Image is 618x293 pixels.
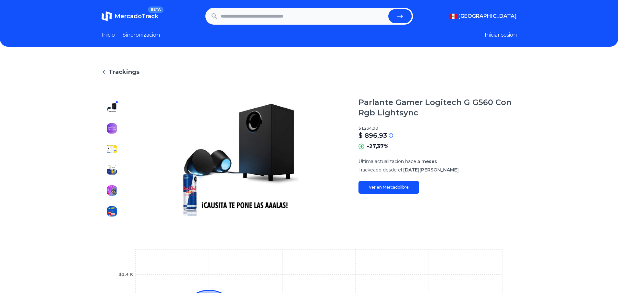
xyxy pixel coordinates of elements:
a: Inicio [102,31,115,39]
img: Parlante Gamer Logitech G G560 Con Rgb Lightsync [107,185,117,196]
h1: Parlante Gamer Logitech G G560 Con Rgb Lightsync [358,97,517,118]
img: Parlante Gamer Logitech G G560 Con Rgb Lightsync [107,123,117,134]
a: Ver en Mercadolibre [358,181,419,194]
span: Trackeado desde el [358,167,402,173]
button: [GEOGRAPHIC_DATA] [449,12,517,20]
img: Parlante Gamer Logitech G G560 Con Rgb Lightsync [107,165,117,175]
span: [GEOGRAPHIC_DATA] [458,12,517,20]
p: $ 896,93 [358,131,387,140]
tspan: $1,4 K [119,272,133,277]
span: 5 meses [418,158,437,164]
img: MercadoTrack [102,11,112,21]
p: $ 1.234,90 [358,126,517,131]
span: Trackings [109,67,139,76]
span: Ultima actualizacion hace [358,158,416,164]
img: Peru [449,14,457,19]
a: Trackings [102,67,517,76]
a: MercadoTrackBETA [102,11,158,21]
span: MercadoTrack [115,13,158,20]
span: BETA [148,6,163,13]
img: Parlante Gamer Logitech G G560 Con Rgb Lightsync [107,206,117,217]
img: Parlante Gamer Logitech G G560 Con Rgb Lightsync [107,102,117,113]
a: Sincronizacion [123,31,160,39]
span: [DATE][PERSON_NAME] [403,167,459,173]
p: -27,37% [367,143,389,150]
button: Iniciar sesion [485,31,517,39]
img: Parlante Gamer Logitech G G560 Con Rgb Lightsync [135,97,345,222]
img: Parlante Gamer Logitech G G560 Con Rgb Lightsync [107,144,117,154]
